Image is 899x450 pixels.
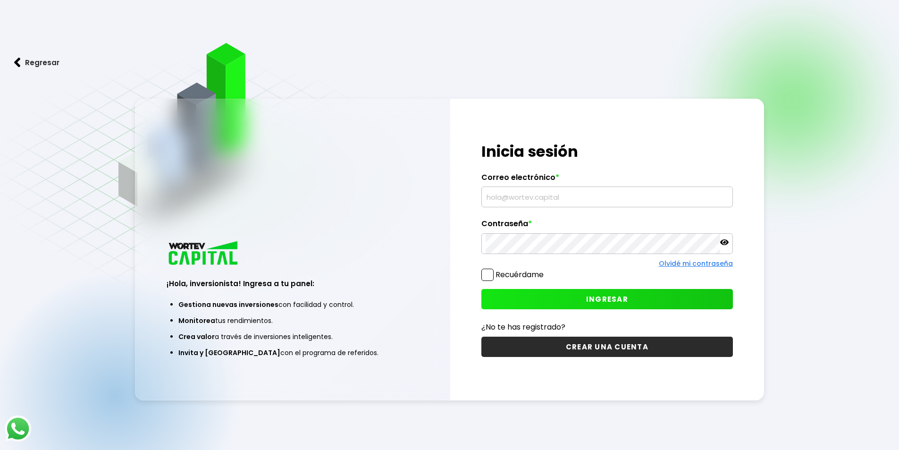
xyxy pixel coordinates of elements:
[496,269,544,280] label: Recuérdame
[586,294,628,304] span: INGRESAR
[486,187,729,207] input: hola@wortev.capital
[659,259,733,268] a: Olvidé mi contraseña
[178,297,406,313] li: con facilidad y control.
[481,219,733,233] label: Contraseña
[5,416,31,442] img: logos_whatsapp-icon.242b2217.svg
[167,240,241,268] img: logo_wortev_capital
[481,140,733,163] h1: Inicia sesión
[178,332,215,341] span: Crea valor
[178,313,406,329] li: tus rendimientos.
[178,329,406,345] li: a través de inversiones inteligentes.
[481,321,733,357] a: ¿No te has registrado?CREAR UNA CUENTA
[14,58,21,68] img: flecha izquierda
[178,345,406,361] li: con el programa de referidos.
[481,173,733,187] label: Correo electrónico
[481,289,733,309] button: INGRESAR
[481,321,733,333] p: ¿No te has registrado?
[178,316,215,325] span: Monitorea
[481,337,733,357] button: CREAR UNA CUENTA
[178,300,278,309] span: Gestiona nuevas inversiones
[167,278,418,289] h3: ¡Hola, inversionista! Ingresa a tu panel:
[178,348,280,357] span: Invita y [GEOGRAPHIC_DATA]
